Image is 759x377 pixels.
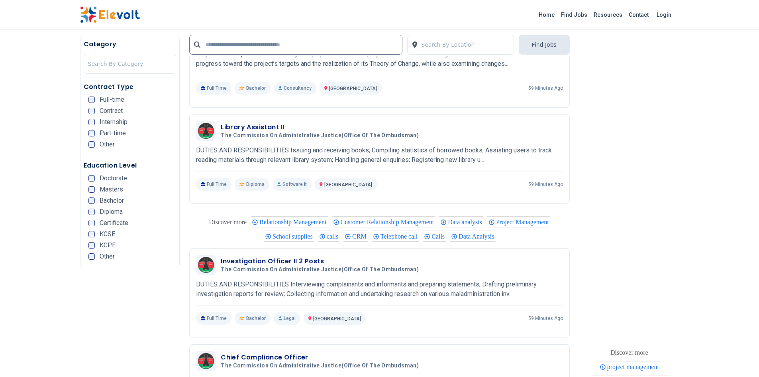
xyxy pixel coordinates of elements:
p: Full Time [196,178,231,191]
div: Calls [423,231,446,242]
span: Full-time [100,97,124,103]
span: project management [607,363,661,370]
p: 59 minutes ago [528,85,563,91]
span: Internship [100,119,127,125]
input: Other [88,253,95,260]
input: Contract [88,108,95,114]
span: Contract [100,108,123,114]
img: The Commission on Administrative Justice(Office of the Ombudsman) [198,257,214,273]
p: DUTIES AND RESPONSIBILITIES Issuing and receiving books; Compiling statistics of borrowed books; ... [196,146,563,165]
h5: Education Level [84,161,177,170]
p: 59 minutes ago [528,315,563,322]
input: Doctorate [88,175,95,182]
span: [GEOGRAPHIC_DATA] [324,182,372,188]
span: Telephone call [380,233,420,240]
span: School supplies [273,233,315,240]
a: The Commission on Administrative Justice(Office of the Ombudsman)Library Assistant IIThe Commissi... [196,121,563,191]
a: Home [535,8,558,21]
span: Other [100,141,115,148]
div: project management [598,361,660,372]
span: Bachelor [246,315,266,322]
span: Masters [100,186,123,193]
iframe: Chat Widget [719,339,759,377]
h3: Investigation Officer II 2 Posts [221,257,422,266]
input: Other [88,141,95,148]
a: Contact [626,8,652,21]
input: Certificate [88,220,95,226]
span: KCPE [100,242,116,249]
img: The Commission on Administrative Justice(Office of the Ombudsman) [198,123,214,139]
input: Diploma [88,209,95,215]
div: calls [318,231,339,242]
span: Data Analysis [459,233,496,240]
p: DUTIES AND RESPONSIBILITIES Interviewing complainants and informants and preparing statements; Dr... [196,280,563,299]
a: Login [652,7,676,23]
p: Full Time [196,82,231,95]
span: Project Management [496,219,551,225]
span: CRM [352,233,369,240]
span: calls [327,233,341,240]
span: Certificate [100,220,128,226]
span: [GEOGRAPHIC_DATA] [329,86,377,91]
p: 59 minutes ago [528,181,563,188]
span: Calls [431,233,447,240]
div: Relationship Management [251,216,328,227]
h5: Category [84,39,177,49]
span: Bachelor [100,197,124,204]
input: Internship [88,119,95,125]
span: Bachelor [246,85,266,91]
span: Other [100,253,115,260]
span: Part-time [100,130,126,136]
span: Data analysis [448,219,484,225]
a: Find Jobs [558,8,590,21]
iframe: Advertisement [579,36,679,275]
span: Customer Relationship Management [341,219,437,225]
div: Data Analysis [450,231,495,242]
a: World University Service Of Canada WUSCOutcome Monitoring Exercise ConsultancyWorld University Se... [196,25,563,95]
p: Legal [274,312,300,325]
button: Find Jobs [519,35,570,55]
img: The Commission on Administrative Justice(Office of the Ombudsman) [198,353,214,369]
span: [GEOGRAPHIC_DATA] [313,316,361,322]
span: Doctorate [100,175,127,182]
p: Full Time [196,312,231,325]
p: Software It [273,178,312,191]
a: The Commission on Administrative Justice(Office of the Ombudsman)Investigation Officer II 2 Posts... [196,255,563,325]
p: Purpose and Objectives of the study The purpose of the ACT project’s outcome monitoring exercise ... [196,49,563,69]
div: CRM [343,231,368,242]
div: These are topics related to the article that might interest you [610,347,648,358]
span: Relationship Management [259,219,329,225]
div: Data analysis [439,216,483,227]
span: Diploma [246,181,265,188]
h3: Chief Compliance Officer [221,353,422,362]
span: The Commission on Administrative Justice(Office of the Ombudsman) [221,266,419,273]
span: The Commission on Administrative Justice(Office of the Ombudsman) [221,362,419,369]
span: The Commission on Administrative Justice(Office of the Ombudsman) [221,132,419,139]
div: These are topics related to the article that might interest you [209,217,247,228]
div: Customer Relationship Management [332,216,435,227]
a: Resources [590,8,626,21]
img: Elevolt [80,6,140,23]
input: KCPE [88,242,95,249]
div: School supplies [264,231,314,242]
h5: Contract Type [84,82,177,92]
input: KCSE [88,231,95,237]
input: Full-time [88,97,95,103]
div: Project Management [487,216,550,227]
div: Telephone call [372,231,419,242]
span: Diploma [100,209,123,215]
p: Consultancy [274,82,316,95]
span: KCSE [100,231,115,237]
input: Bachelor [88,197,95,204]
input: Masters [88,186,95,193]
h3: Library Assistant II [221,122,422,132]
input: Part-time [88,130,95,136]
